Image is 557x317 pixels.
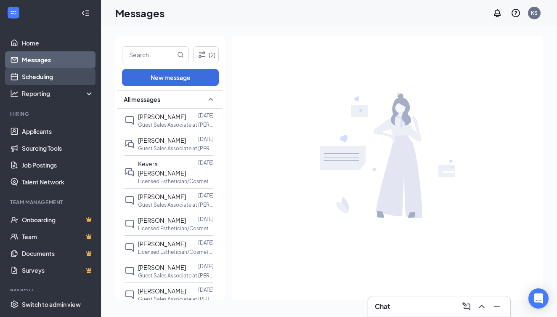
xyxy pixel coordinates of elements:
span: [PERSON_NAME] [138,216,186,224]
p: Licensed Esthetician/Cosmetologist at [PERSON_NAME][GEOGRAPHIC_DATA] [138,178,214,185]
p: [DATE] [198,216,214,223]
p: [DATE] [198,239,214,246]
svg: ChatInactive [125,219,135,229]
svg: DoubleChat [125,167,135,177]
p: Guest Sales Associate at [PERSON_NAME][GEOGRAPHIC_DATA] [138,272,214,279]
div: Switch to admin view [22,300,81,309]
span: [PERSON_NAME] [138,287,186,295]
button: ChevronUp [475,300,488,313]
a: DocumentsCrown [22,245,94,262]
svg: ChatInactive [125,115,135,125]
span: All messages [124,95,160,104]
svg: Notifications [492,8,502,18]
svg: Settings [10,300,19,309]
svg: ChatInactive [125,266,135,276]
svg: ComposeMessage [462,301,472,312]
svg: DoubleChat [125,139,135,149]
a: Messages [22,51,94,68]
p: [DATE] [198,192,214,199]
svg: ChatInactive [125,242,135,253]
svg: Collapse [81,9,90,17]
h3: Chat [375,302,390,311]
p: Guest Sales Associate at [PERSON_NAME][GEOGRAPHIC_DATA] [138,121,214,128]
svg: WorkstreamLogo [9,8,18,17]
span: Kevera [PERSON_NAME] [138,160,186,177]
svg: QuestionInfo [511,8,521,18]
div: Open Intercom Messenger [528,288,549,309]
svg: ChatInactive [125,195,135,205]
h1: Messages [115,6,164,20]
div: Hiring [10,110,92,117]
a: SurveysCrown [22,262,94,279]
a: Applicants [22,123,94,140]
p: Licensed Esthetician/Cosmetologist at [PERSON_NAME][GEOGRAPHIC_DATA] [138,225,214,232]
p: [DATE] [198,263,214,270]
div: Reporting [22,89,94,98]
a: Talent Network [22,173,94,190]
svg: MagnifyingGlass [177,51,184,58]
p: Guest Sales Associate at [PERSON_NAME][GEOGRAPHIC_DATA] [138,145,214,152]
span: [PERSON_NAME] [138,113,186,120]
a: Scheduling [22,68,94,85]
p: Guest Sales Associate at [PERSON_NAME][GEOGRAPHIC_DATA] [138,201,214,208]
button: Filter (2) [193,46,219,63]
p: [DATE] [198,136,214,143]
p: Guest Sales Associate at [PERSON_NAME][GEOGRAPHIC_DATA] [138,296,214,303]
svg: SmallChevronUp [206,94,216,104]
svg: Filter [197,50,207,60]
span: [PERSON_NAME] [138,193,186,200]
svg: ChatInactive [125,290,135,300]
svg: Minimize [492,301,502,312]
a: Home [22,35,94,51]
a: TeamCrown [22,228,94,245]
div: Payroll [10,287,92,294]
span: [PERSON_NAME] [138,136,186,144]
p: Licensed Esthetician/Cosmetologist at [PERSON_NAME][GEOGRAPHIC_DATA] [138,248,214,256]
button: Minimize [490,300,504,313]
svg: ChevronUp [477,301,487,312]
p: [DATE] [198,159,214,166]
a: Sourcing Tools [22,140,94,157]
p: [DATE] [198,112,214,119]
button: ComposeMessage [460,300,473,313]
p: [DATE] [198,286,214,293]
svg: Analysis [10,89,19,98]
a: Job Postings [22,157,94,173]
span: [PERSON_NAME] [138,264,186,271]
div: Team Management [10,199,92,206]
a: OnboardingCrown [22,211,94,228]
button: New message [122,69,219,86]
div: KS [531,9,538,16]
input: Search [122,47,175,63]
span: [PERSON_NAME] [138,240,186,248]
